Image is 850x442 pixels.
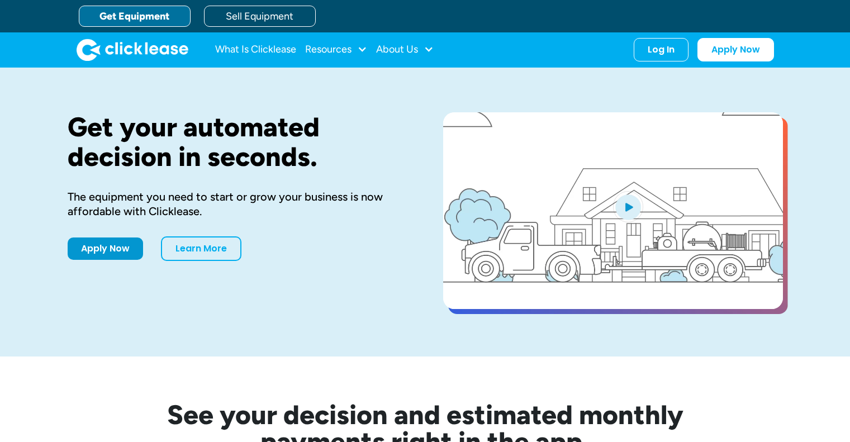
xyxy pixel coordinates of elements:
a: What Is Clicklease [215,39,296,61]
div: About Us [376,39,434,61]
h1: Get your automated decision in seconds. [68,112,407,172]
a: open lightbox [443,112,783,309]
div: Log In [648,44,675,55]
a: Sell Equipment [204,6,316,27]
div: Resources [305,39,367,61]
a: Learn More [161,236,241,261]
img: Blue play button logo on a light blue circular background [613,191,643,222]
a: Apply Now [697,38,774,61]
div: The equipment you need to start or grow your business is now affordable with Clicklease. [68,189,407,218]
a: Get Equipment [79,6,191,27]
img: Clicklease logo [77,39,188,61]
a: Apply Now [68,237,143,260]
a: home [77,39,188,61]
